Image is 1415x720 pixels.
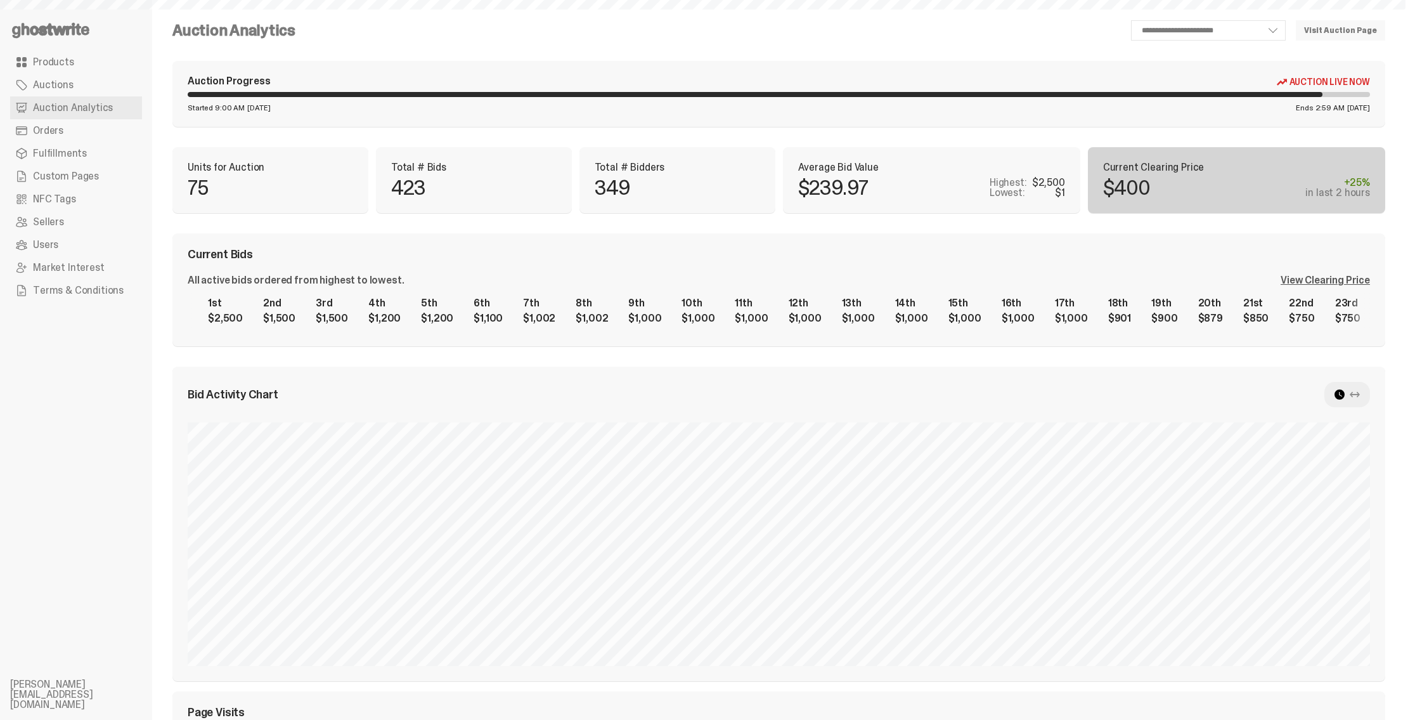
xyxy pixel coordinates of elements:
[1289,298,1314,308] div: 22nd
[576,313,608,324] div: $1,002
[990,188,1025,198] p: Lowest:
[1103,162,1370,173] p: Current Clearing Price
[10,188,142,211] a: NFC Tags
[391,178,426,198] p: 423
[1055,313,1088,324] div: $1,000
[1055,188,1065,198] div: $1
[188,162,353,173] p: Units for Auction
[523,298,555,308] div: 7th
[33,126,63,136] span: Orders
[1289,77,1370,87] span: Auction Live Now
[33,263,105,273] span: Market Interest
[33,285,124,296] span: Terms & Conditions
[33,240,58,250] span: Users
[263,298,295,308] div: 2nd
[10,211,142,233] a: Sellers
[895,313,928,324] div: $1,000
[33,57,74,67] span: Products
[10,165,142,188] a: Custom Pages
[188,707,245,718] span: Page Visits
[895,298,928,308] div: 14th
[188,178,208,198] p: 75
[628,313,661,324] div: $1,000
[188,76,270,87] div: Auction Progress
[10,119,142,142] a: Orders
[188,249,253,260] span: Current Bids
[948,313,981,324] div: $1,000
[1002,313,1035,324] div: $1,000
[1002,298,1035,308] div: 16th
[842,298,875,308] div: 13th
[474,298,503,308] div: 6th
[188,275,404,285] div: All active bids ordered from highest to lowest.
[1305,188,1370,198] div: in last 2 hours
[316,298,348,308] div: 3rd
[33,217,64,227] span: Sellers
[10,679,162,710] li: [PERSON_NAME][EMAIL_ADDRESS][DOMAIN_NAME]
[33,194,76,204] span: NFC Tags
[595,178,631,198] p: 349
[10,142,142,165] a: Fulfillments
[1281,275,1370,285] div: View Clearing Price
[1198,298,1223,308] div: 20th
[735,313,768,324] div: $1,000
[789,298,822,308] div: 12th
[1335,298,1360,308] div: 23rd
[798,162,1065,173] p: Average Bid Value
[1243,313,1269,324] div: $850
[208,313,243,324] div: $2,500
[1305,178,1370,188] div: +25%
[421,298,453,308] div: 5th
[523,313,555,324] div: $1,002
[682,313,714,324] div: $1,000
[842,313,875,324] div: $1,000
[368,298,401,308] div: 4th
[595,162,760,173] p: Total # Bidders
[1108,313,1131,324] div: $901
[208,298,243,308] div: 1st
[789,313,822,324] div: $1,000
[421,313,453,324] div: $1,200
[798,178,868,198] p: $239.97
[1198,313,1223,324] div: $879
[1103,178,1151,198] p: $400
[33,80,74,90] span: Auctions
[368,313,401,324] div: $1,200
[263,313,295,324] div: $1,500
[247,104,270,112] span: [DATE]
[948,298,981,308] div: 15th
[1032,178,1065,188] div: $2,500
[10,256,142,279] a: Market Interest
[33,148,87,159] span: Fulfillments
[1151,298,1177,308] div: 19th
[33,171,99,181] span: Custom Pages
[628,298,661,308] div: 9th
[1151,313,1177,324] div: $900
[1347,104,1370,112] span: [DATE]
[391,162,557,173] p: Total # Bids
[10,279,142,302] a: Terms & Conditions
[1289,313,1314,324] div: $750
[1335,313,1360,324] div: $750
[1243,298,1269,308] div: 21st
[33,103,113,113] span: Auction Analytics
[10,96,142,119] a: Auction Analytics
[10,233,142,256] a: Users
[316,313,348,324] div: $1,500
[1296,104,1345,112] span: Ends 2:59 AM
[990,178,1027,188] p: Highest:
[1055,298,1088,308] div: 17th
[172,23,295,38] h4: Auction Analytics
[188,389,278,400] span: Bid Activity Chart
[735,298,768,308] div: 11th
[1108,298,1131,308] div: 18th
[10,51,142,74] a: Products
[1296,20,1385,41] a: Visit Auction Page
[474,313,503,324] div: $1,100
[682,298,714,308] div: 10th
[188,104,245,112] span: Started 9:00 AM
[576,298,608,308] div: 8th
[10,74,142,96] a: Auctions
